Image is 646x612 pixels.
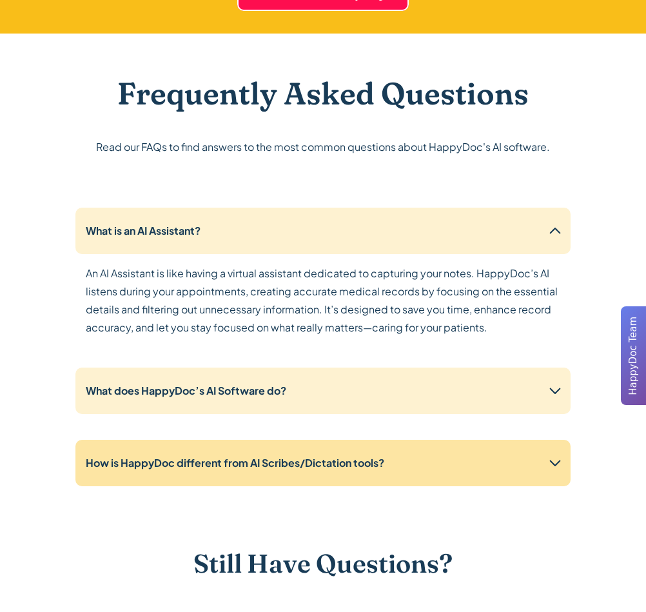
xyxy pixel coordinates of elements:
[86,384,286,397] strong: What does HappyDoc’s AI Software do?
[193,548,453,579] h3: Still Have Questions?
[117,75,529,112] h2: Frequently Asked Questions
[86,264,581,337] p: An AI Assistant is like having a virtual assistant dedicated to capturing your notes. HappyDoc’s ...
[86,456,384,469] strong: How is HappyDoc different from AI Scribes/Dictation tools?
[86,224,201,237] strong: What is an AI Assistant?
[96,138,550,156] p: Read our FAQs to find answers to the most common questions about HappyDoc's AI software.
